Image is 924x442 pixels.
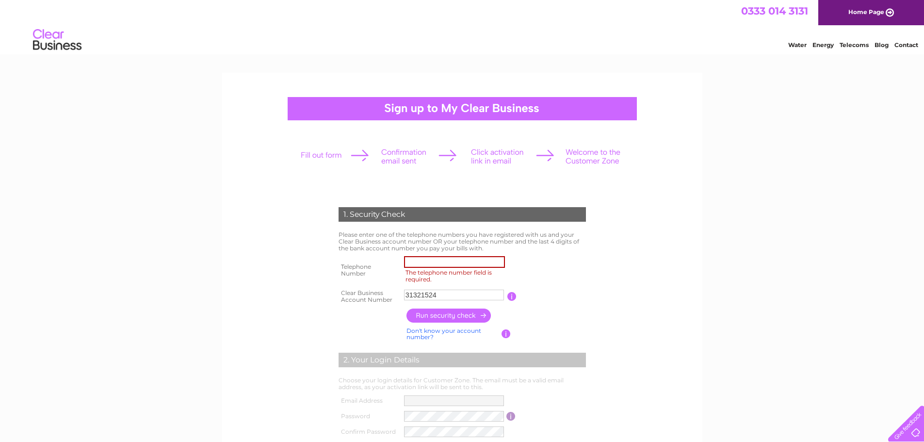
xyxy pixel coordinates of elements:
[741,5,808,17] a: 0333 014 3131
[788,41,807,49] a: Water
[233,5,692,47] div: Clear Business is a trading name of Verastar Limited (registered in [GEOGRAPHIC_DATA] No. 3667643...
[336,254,402,287] th: Telephone Number
[875,41,889,49] a: Blog
[32,25,82,55] img: logo.png
[336,229,588,254] td: Please enter one of the telephone numbers you have registered with us and your Clear Business acc...
[336,424,402,440] th: Confirm Password
[336,393,402,409] th: Email Address
[502,329,511,338] input: Information
[894,41,918,49] a: Contact
[336,409,402,424] th: Password
[840,41,869,49] a: Telecoms
[336,375,588,393] td: Choose your login details for Customer Zone. The email must be a valid email address, as your act...
[339,207,586,222] div: 1. Security Check
[404,268,508,284] label: The telephone number field is required.
[507,292,517,301] input: Information
[812,41,834,49] a: Energy
[506,412,516,421] input: Information
[339,353,586,367] div: 2. Your Login Details
[406,327,481,341] a: Don't know your account number?
[336,287,402,306] th: Clear Business Account Number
